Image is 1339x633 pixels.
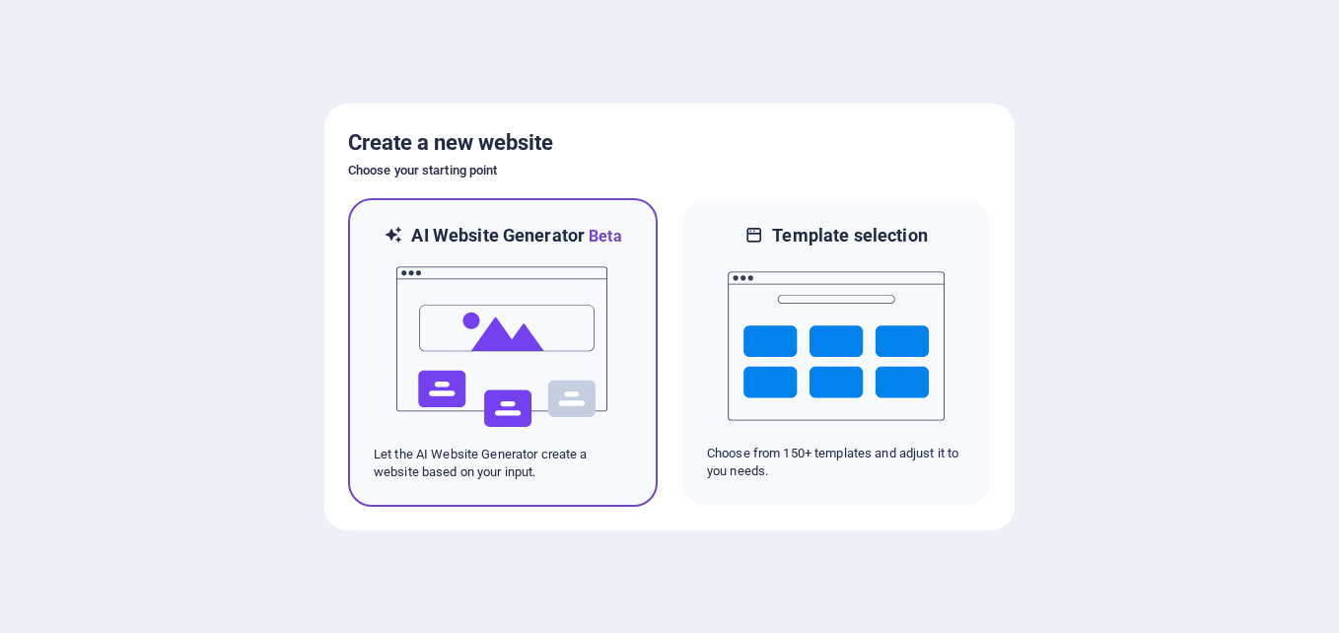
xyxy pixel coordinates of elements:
h6: Template selection [772,224,927,247]
div: AI Website GeneratorBetaaiLet the AI Website Generator create a website based on your input. [348,198,658,507]
span: Beta [585,227,622,246]
h6: AI Website Generator [411,224,621,248]
img: ai [394,248,611,446]
p: Choose from 150+ templates and adjust it to you needs. [707,445,965,480]
p: Let the AI Website Generator create a website based on your input. [374,446,632,481]
h6: Choose your starting point [348,159,991,182]
div: Template selectionChoose from 150+ templates and adjust it to you needs. [681,198,991,507]
h5: Create a new website [348,127,991,159]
